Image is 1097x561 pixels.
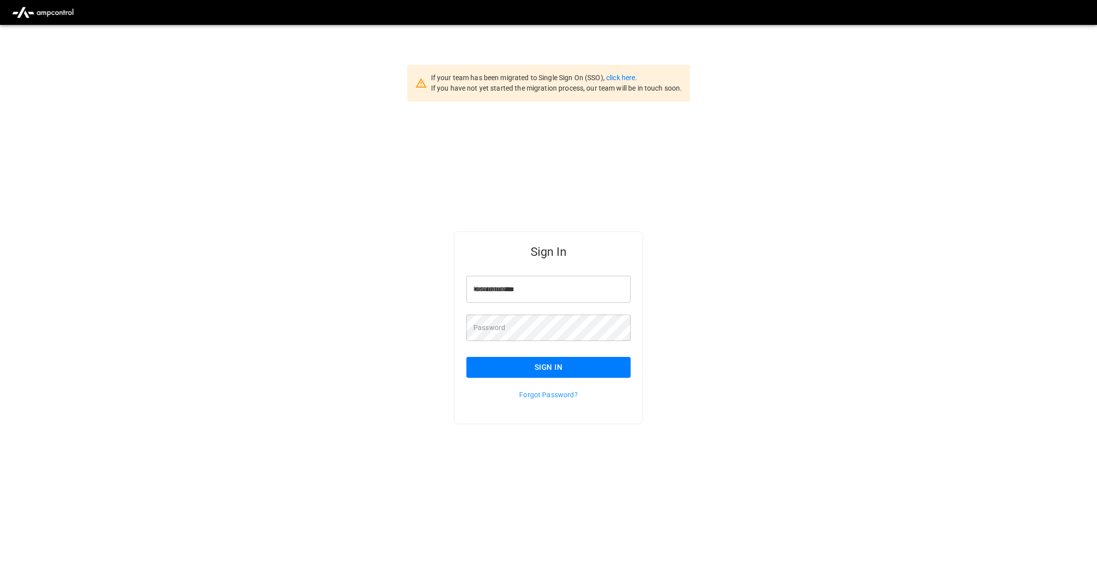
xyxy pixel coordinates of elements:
span: If your team has been migrated to Single Sign On (SSO), [431,74,606,82]
p: Forgot Password? [466,390,631,400]
span: If you have not yet started the migration process, our team will be in touch soon. [431,84,682,92]
a: click here. [606,74,637,82]
button: Sign In [466,357,631,378]
img: ampcontrol.io logo [8,3,78,22]
h5: Sign In [466,244,631,260]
